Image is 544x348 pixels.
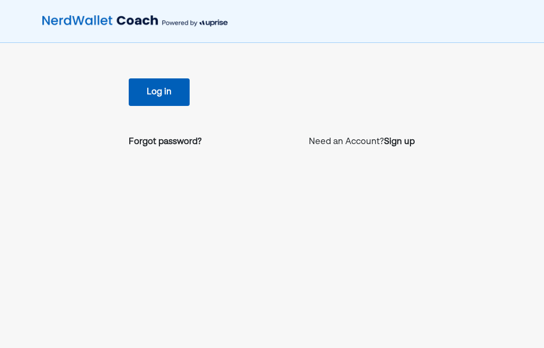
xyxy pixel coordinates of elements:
button: Log in [129,78,190,106]
p: Need an Account? [309,136,415,148]
a: Sign up [384,136,415,148]
a: Forgot password? [129,136,202,148]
